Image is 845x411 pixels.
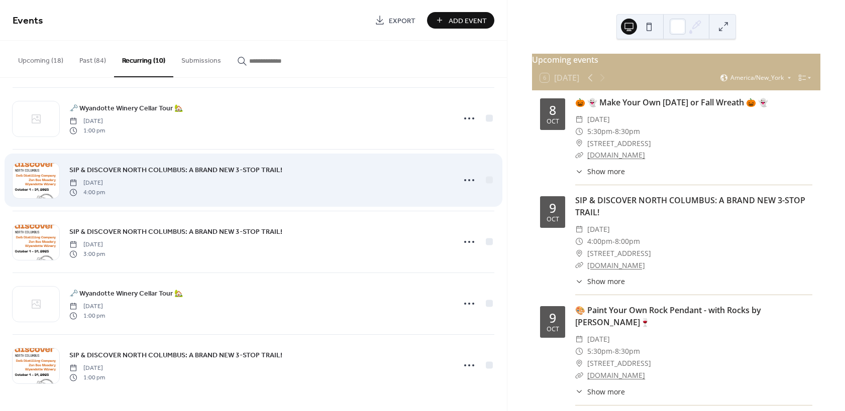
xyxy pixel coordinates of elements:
span: 🗝️ Wyandotte Winery Cellar Tour 🏡 [69,103,183,114]
span: [DATE] [69,117,105,126]
div: Upcoming events [532,54,820,66]
span: [STREET_ADDRESS] [587,138,651,150]
a: 🎨 Paint Your Own Rock Pendant - with Rocks by [PERSON_NAME]🍷 [575,305,761,328]
div: ​ [575,333,583,345]
span: 8:00pm [615,235,640,247]
a: SIP & DISCOVER NORTH COLUMBUS: A BRAND NEW 3-STOP TRAIL! [69,349,282,361]
span: 🗝️ Wyandotte Winery Cellar Tour 🏡 [69,289,183,299]
a: SIP & DISCOVER NORTH COLUMBUS: A BRAND NEW 3-STOP TRAIL! [575,195,805,218]
button: Add Event [427,12,494,29]
span: SIP & DISCOVER NORTH COLUMBUS: A BRAND NEW 3-STOP TRAIL! [69,350,282,361]
span: Show more [587,166,625,177]
button: ​Show more [575,166,625,177]
div: ​ [575,235,583,247]
a: Export [367,12,423,29]
span: Export [389,16,415,26]
div: ​ [575,357,583,369]
a: SIP & DISCOVER NORTH COLUMBUS: A BRAND NEW 3-STOP TRAIL! [69,226,282,237]
div: ​ [575,125,583,138]
button: ​Show more [575,276,625,287]
div: ​ [575,113,583,125]
div: ​ [575,166,583,177]
span: [DATE] [69,364,105,373]
span: 8:30pm [615,125,640,138]
span: [DATE] [587,333,610,345]
span: - [612,125,615,138]
span: - [612,345,615,357]
div: ​ [575,369,583,381]
button: Upcoming (18) [10,41,71,76]
span: 1:00 pm [69,311,105,320]
div: ​ [575,259,583,271]
span: [DATE] [69,302,105,311]
div: 9 [549,202,556,214]
div: ​ [575,386,583,397]
button: ​Show more [575,386,625,397]
div: Oct [547,118,559,125]
span: [DATE] [587,113,610,125]
span: 5:30pm [587,125,612,138]
div: Oct [547,216,559,223]
div: ​ [575,149,583,161]
span: SIP & DISCOVER NORTH COLUMBUS: A BRAND NEW 3-STOP TRAIL! [69,227,282,237]
span: [STREET_ADDRESS] [587,247,651,259]
div: ​ [575,276,583,287]
a: [DOMAIN_NAME] [587,260,645,270]
div: ​ [575,138,583,150]
span: 5:30pm [587,345,612,357]
span: [DATE] [69,179,105,188]
button: Past (84) [71,41,114,76]
span: [DATE] [587,223,610,235]
a: 🎃 👻 Make Your Own [DATE] or Fall Wreath 🎃 👻 [575,97,768,108]
a: 🗝️ Wyandotte Winery Cellar Tour 🏡 [69,102,183,114]
div: Oct [547,326,559,333]
div: 8 [549,104,556,116]
span: Events [13,11,43,31]
span: [DATE] [69,240,105,249]
a: [DOMAIN_NAME] [587,150,645,160]
span: 4:00 pm [69,188,105,197]
span: 3:00 pm [69,249,105,258]
span: Show more [587,276,625,287]
span: - [612,235,615,247]
button: Submissions [173,41,229,76]
span: America/New_York [730,75,784,81]
span: [STREET_ADDRESS] [587,357,651,369]
button: Recurring (10) [114,41,173,77]
span: SIP & DISCOVER NORTH COLUMBUS: A BRAND NEW 3-STOP TRAIL! [69,165,282,176]
span: 4:00pm [587,235,612,247]
a: 🗝️ Wyandotte Winery Cellar Tour 🏡 [69,288,183,299]
a: SIP & DISCOVER NORTH COLUMBUS: A BRAND NEW 3-STOP TRAIL! [69,164,282,176]
span: Add Event [449,16,487,26]
div: ​ [575,247,583,259]
span: 1:00 pm [69,126,105,135]
span: 8:30pm [615,345,640,357]
a: [DOMAIN_NAME] [587,370,645,380]
div: ​ [575,223,583,235]
div: 9 [549,312,556,324]
span: Show more [587,386,625,397]
span: 1:00 pm [69,373,105,382]
div: ​ [575,345,583,357]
